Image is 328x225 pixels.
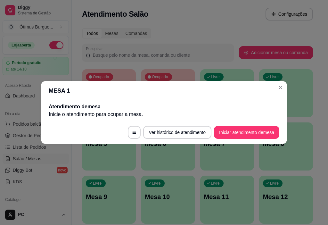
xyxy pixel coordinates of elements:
[41,81,287,100] header: MESA 1
[275,82,286,93] button: Close
[49,103,279,111] h2: Atendimento de mesa
[143,126,211,139] button: Ver histórico de atendimento
[49,111,279,118] p: Inicie o atendimento para ocupar a mesa .
[214,126,279,139] button: Iniciar atendimento demesa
